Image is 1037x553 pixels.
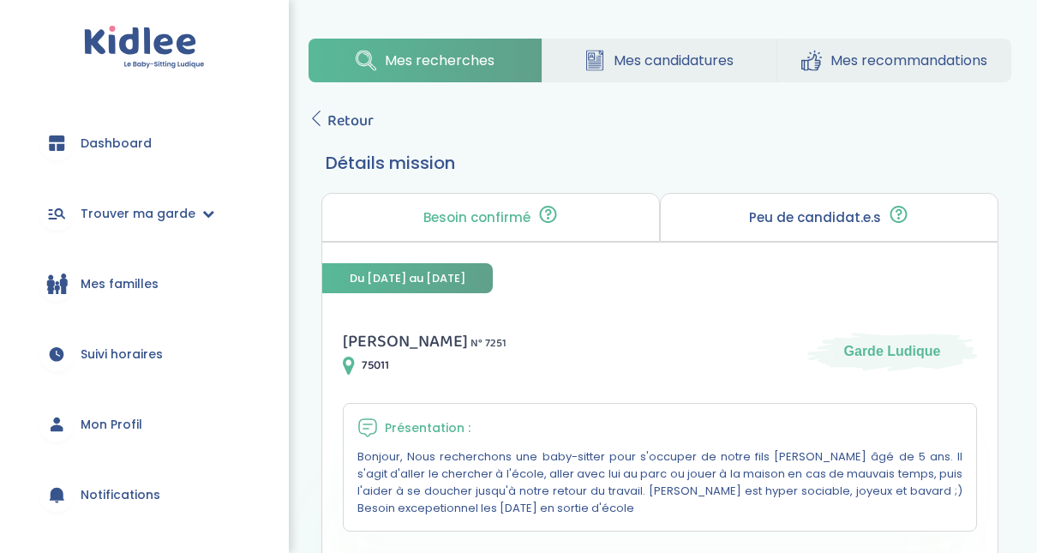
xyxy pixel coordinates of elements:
span: Présentation : [385,419,471,437]
span: Trouver ma garde [81,205,195,223]
a: Retour [309,109,374,133]
h3: Détails mission [326,150,994,176]
p: Bonjour, Nous recherchons une baby-sitter pour s'occuper de notre fils [PERSON_NAME] âgé de 5 ans... [357,448,962,517]
a: Trouver ma garde [26,183,263,244]
a: Notifications [26,464,263,526]
img: logo.svg [84,26,205,69]
span: Notifications [81,486,160,504]
a: Mes recherches [309,39,542,82]
span: Retour [327,109,374,133]
span: Du [DATE] au [DATE] [322,263,493,293]
span: 75011 [362,357,389,375]
p: Besoin confirmé [423,211,530,225]
span: Mes recommandations [830,50,987,71]
p: Peu de candidat.e.s [749,211,881,225]
a: Mes recommandations [777,39,1011,82]
span: Mes candidatures [614,50,734,71]
span: Mes recherches [385,50,495,71]
a: Mes candidatures [542,39,776,82]
span: Suivi horaires [81,346,163,364]
a: Suivi horaires [26,323,263,385]
a: Mon Profil [26,394,263,455]
span: Dashboard [81,135,152,153]
span: Mes familles [81,275,159,293]
a: Mes familles [26,253,263,315]
span: [PERSON_NAME] [343,328,468,355]
span: N° 7251 [471,334,507,352]
a: Dashboard [26,112,263,174]
span: Mon Profil [81,416,142,434]
span: Garde Ludique [844,342,941,361]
